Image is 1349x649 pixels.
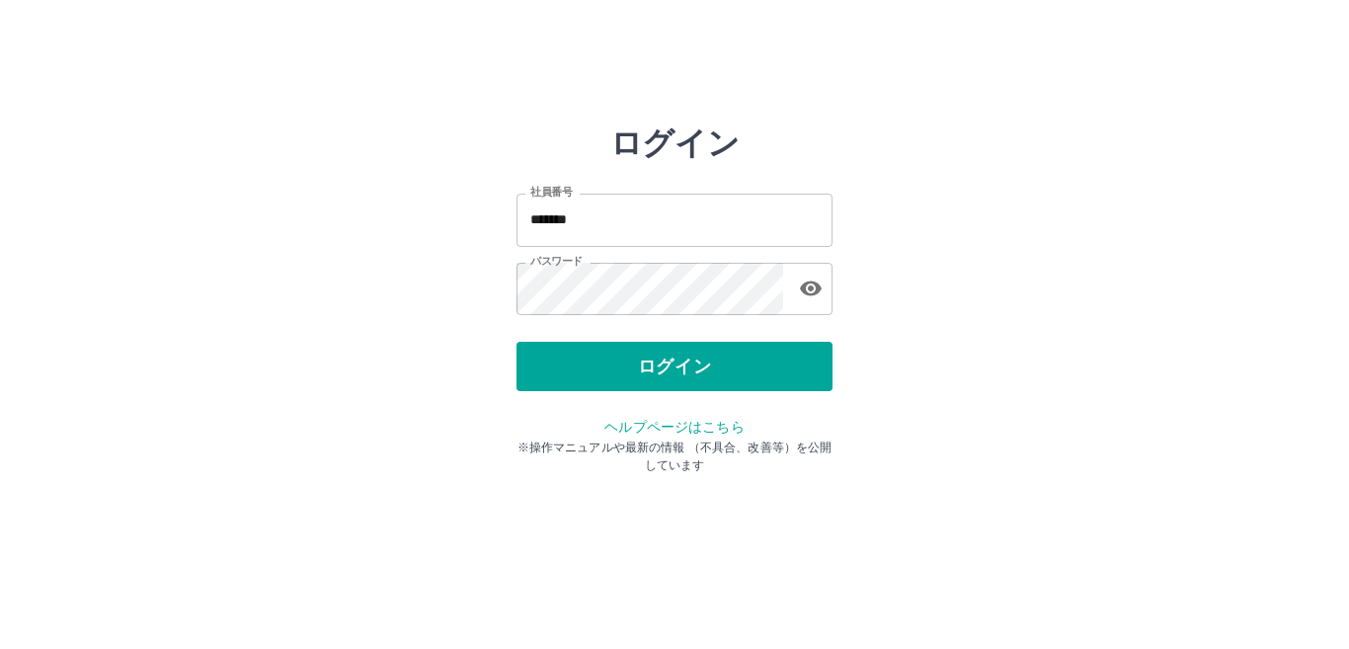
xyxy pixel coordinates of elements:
[516,439,833,474] p: ※操作マニュアルや最新の情報 （不具合、改善等）を公開しています
[604,419,744,435] a: ヘルプページはこちら
[530,254,583,269] label: パスワード
[530,185,572,200] label: 社員番号
[516,342,833,391] button: ログイン
[610,124,740,162] h2: ログイン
